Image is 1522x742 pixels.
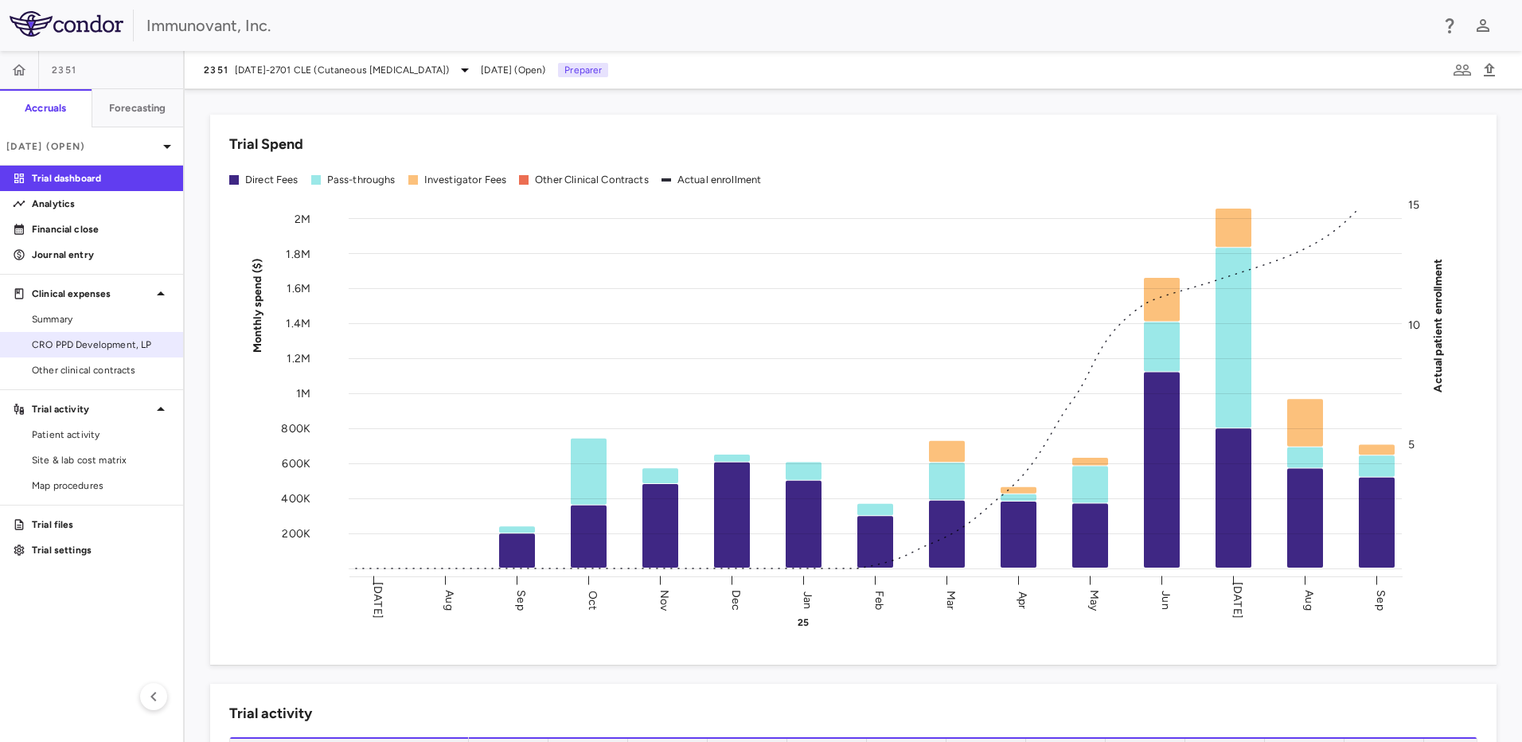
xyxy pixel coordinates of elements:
[1408,438,1415,451] tspan: 5
[282,527,310,541] tspan: 200K
[535,173,649,187] div: Other Clinical Contracts
[229,134,303,155] h6: Trial Spend
[514,590,528,610] text: Sep
[1408,198,1419,212] tspan: 15
[245,173,299,187] div: Direct Fees
[295,212,310,225] tspan: 2M
[729,589,743,610] text: Dec
[32,363,170,377] span: Other clinical contracts
[798,617,809,628] text: 25
[251,258,264,353] tspan: Monthly spend ($)
[296,387,310,400] tspan: 1M
[1231,582,1244,619] text: [DATE]
[146,14,1430,37] div: Immunovant, Inc.
[801,591,814,608] text: Jan
[1087,589,1101,611] text: May
[677,173,762,187] div: Actual enrollment
[32,312,170,326] span: Summary
[286,247,310,260] tspan: 1.8M
[287,352,310,365] tspan: 1.2M
[371,582,384,619] text: [DATE]
[1159,591,1173,609] text: Jun
[32,287,151,301] p: Clinical expenses
[52,64,76,76] span: 2351
[235,63,449,77] span: [DATE]-2701 CLE (Cutaneous [MEDICAL_DATA])
[558,63,608,77] p: Preparer
[327,173,396,187] div: Pass-throughs
[1431,258,1445,392] tspan: Actual patient enrollment
[1374,590,1387,610] text: Sep
[32,453,170,467] span: Site & lab cost matrix
[281,422,310,435] tspan: 800K
[424,173,507,187] div: Investigator Fees
[32,222,170,236] p: Financial close
[32,248,170,262] p: Journal entry
[32,402,151,416] p: Trial activity
[1302,590,1316,610] text: Aug
[1408,318,1420,331] tspan: 10
[286,317,310,330] tspan: 1.4M
[658,589,671,611] text: Nov
[481,63,545,77] span: [DATE] (Open)
[32,428,170,442] span: Patient activity
[944,590,958,609] text: Mar
[287,282,310,295] tspan: 1.6M
[872,590,886,609] text: Feb
[6,139,158,154] p: [DATE] (Open)
[229,703,312,724] h6: Trial activity
[32,517,170,532] p: Trial files
[1016,591,1029,608] text: Apr
[281,492,310,506] tspan: 400K
[32,197,170,211] p: Analytics
[204,64,228,76] span: 2351
[109,101,166,115] h6: Forecasting
[443,590,456,610] text: Aug
[282,457,310,471] tspan: 600K
[586,590,599,609] text: Oct
[32,543,170,557] p: Trial settings
[25,101,66,115] h6: Accruals
[10,11,123,37] img: logo-full-BYUhSk78.svg
[32,338,170,352] span: CRO PPD Development, LP
[32,478,170,493] span: Map procedures
[32,171,170,185] p: Trial dashboard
